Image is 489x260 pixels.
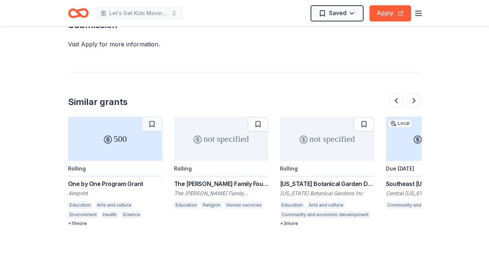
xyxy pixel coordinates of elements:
div: Due [DATE] [386,165,414,172]
div: not specified [174,117,268,161]
div: One by One Program Grant [68,179,162,188]
a: up to 3kLocalDue [DATE]Southeast [US_STATE]: Community Trust GrantsCentral [US_STATE] Community F... [386,117,480,211]
div: The [PERSON_NAME] Family Foundation [174,190,268,197]
div: [US_STATE] Botanical Gardens Inc [280,190,374,197]
div: Visit Apply for more information. [68,40,421,49]
div: Environment [68,211,98,218]
div: + 11 more [68,221,162,226]
div: up to 3k [386,117,480,161]
div: Community and economic development [280,211,370,218]
a: not specifiedRolling[US_STATE] Botanical Garden Donation Requests[US_STATE] Botanical Gardens Inc... [280,117,374,226]
div: Arts and culture [307,201,345,209]
div: Rolling [174,165,192,172]
div: Southeast [US_STATE]: Community Trust Grants [386,179,480,188]
div: The [PERSON_NAME] Family Foundation Grant [174,179,268,188]
button: Let's Get Kids Moving Playground [95,6,183,21]
div: Science [121,211,142,218]
div: Local [389,120,411,127]
span: Saved [329,8,347,18]
div: Education [280,201,304,209]
div: Education [68,201,92,209]
div: Central [US_STATE] Community Foundation [386,190,480,197]
span: Let's Get Kids Moving Playground [109,9,168,18]
div: Human services [225,201,263,209]
div: 4imprint [68,190,162,197]
a: not specifiedRollingThe [PERSON_NAME] Family Foundation GrantThe [PERSON_NAME] Family FoundationE... [174,117,268,211]
div: Health [101,211,118,218]
div: + 3 more [280,221,374,226]
div: 500 [68,117,162,161]
div: Rolling [68,165,86,172]
div: Religion [201,201,222,209]
div: not specified [280,117,374,161]
div: Education [174,201,198,209]
button: Apply [369,5,411,21]
div: Rolling [280,165,298,172]
button: Saved [311,5,364,21]
a: 500RollingOne by One Program Grant4imprintEducationArts and cultureEnvironmentHealthScience+11more [68,117,162,226]
div: Arts and culture [95,201,133,209]
div: Similar grants [68,96,128,108]
div: [US_STATE] Botanical Garden Donation Requests [280,179,374,188]
div: Community and economic development [386,201,476,209]
a: Home [68,4,89,22]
